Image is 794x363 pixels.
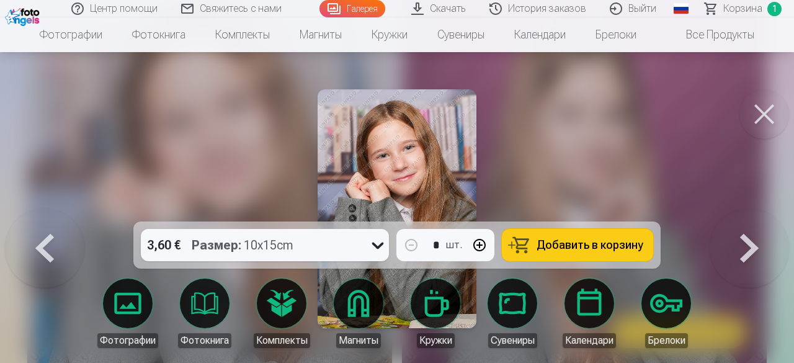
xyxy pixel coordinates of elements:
[25,17,117,52] a: Фотографии
[178,333,231,348] div: Фотокнига
[537,240,643,251] span: Добавить в корзину
[254,333,310,348] div: Комплекты
[555,279,624,348] a: Календари
[200,17,285,52] a: Комплекты
[93,279,163,348] a: Фотографии
[651,17,769,52] a: Все продукты
[357,17,422,52] a: Кружки
[192,236,241,254] strong: Размер :
[488,333,537,348] div: Сувениры
[285,17,357,52] a: Магниты
[141,229,187,261] div: 3,60 €
[563,333,616,348] div: Календари
[422,17,499,52] a: Сувениры
[581,17,651,52] a: Брелоки
[336,333,381,348] div: Магниты
[117,17,200,52] a: Фотокнига
[324,279,393,348] a: Магниты
[170,279,239,348] a: Фотокнига
[417,333,455,348] div: Кружки
[247,279,316,348] a: Комплекты
[499,17,581,52] a: Календари
[5,5,43,26] img: /fa1
[502,229,653,261] button: Добавить в корзину
[767,2,782,16] span: 1
[446,238,462,253] div: шт.
[478,279,547,348] a: Сувениры
[723,1,762,16] span: Корзина
[631,279,701,348] a: Брелоки
[97,333,158,348] div: Фотографии
[192,229,293,261] div: 10x15cm
[401,279,470,348] a: Кружки
[645,333,688,348] div: Брелоки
